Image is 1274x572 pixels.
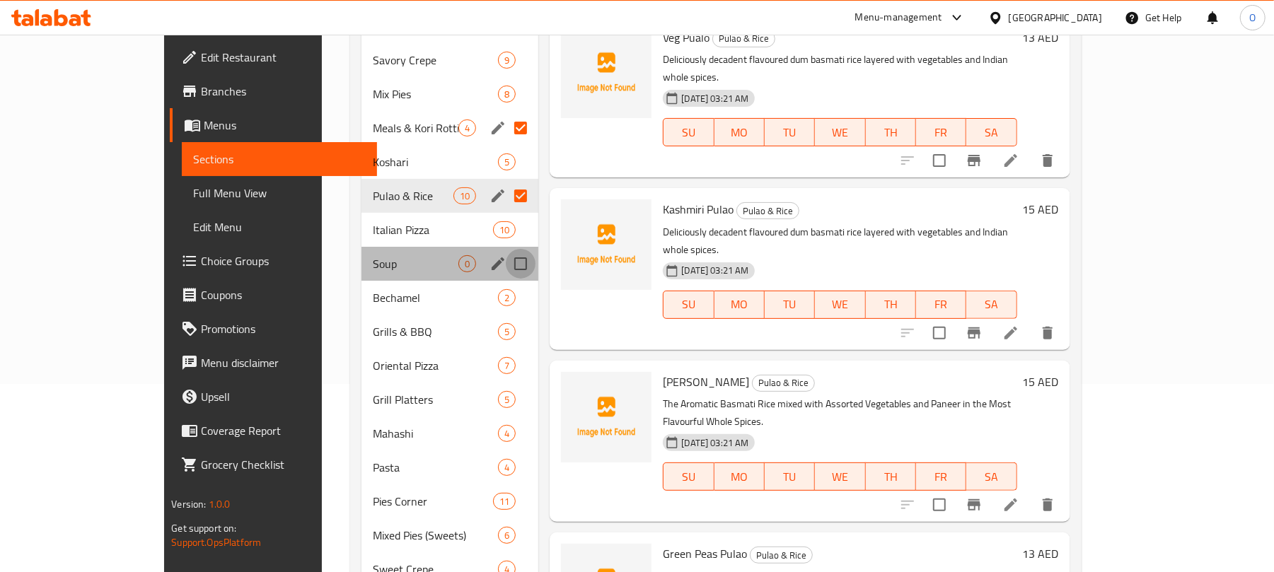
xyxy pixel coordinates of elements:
[925,490,954,520] span: Select to update
[720,122,759,143] span: MO
[494,495,515,508] span: 11
[676,92,754,105] span: [DATE] 03:21 AM
[458,255,476,272] div: items
[770,294,809,315] span: TU
[1023,544,1059,564] h6: 13 AED
[373,86,498,103] span: Mix Pies
[663,118,714,146] button: SU
[201,422,366,439] span: Coverage Report
[373,289,498,306] span: Bechamel
[498,425,516,442] div: items
[669,467,708,487] span: SU
[663,371,749,392] span: [PERSON_NAME]
[866,118,916,146] button: TH
[916,462,966,491] button: FR
[373,119,458,136] span: Meals & Kori Rotti
[373,221,493,238] span: Italian Pizza
[1023,28,1059,47] h6: 13 AED
[171,533,261,551] a: Support.OpsPlatform
[753,375,814,391] span: Pulao & Rice
[361,247,538,281] div: Soup0edit
[1002,496,1019,513] a: Edit menu item
[866,462,916,491] button: TH
[1031,488,1065,522] button: delete
[561,199,652,290] img: Kashmiri Pulao
[714,462,765,491] button: MO
[815,462,865,491] button: WE
[498,289,516,306] div: items
[373,187,453,204] span: Pulao & Rice
[752,375,815,392] div: Pulao & Rice
[925,318,954,348] span: Select to update
[373,425,498,442] span: Mahashi
[193,185,366,202] span: Full Menu View
[736,202,799,219] div: Pulao & Rice
[498,527,516,544] div: items
[487,185,509,206] button: edit
[170,380,377,414] a: Upsell
[373,493,493,510] span: Pies Corner
[1002,325,1019,342] a: Edit menu item
[972,294,1011,315] span: SA
[966,462,1017,491] button: SA
[193,151,366,168] span: Sections
[201,388,366,405] span: Upsell
[676,264,754,277] span: [DATE] 03:21 AM
[1031,144,1065,177] button: delete
[361,213,538,247] div: Italian Pizza10
[663,27,710,48] span: Veg Pualo
[361,77,538,111] div: Mix Pies8
[922,122,961,143] span: FR
[499,359,515,373] span: 7
[663,199,734,220] span: Kashmiri Pulao
[361,111,538,145] div: Meals & Kori Rotti4edit
[499,88,515,101] span: 8
[171,495,206,513] span: Version:
[663,291,714,319] button: SU
[201,354,366,371] span: Menu disclaimer
[493,493,516,510] div: items
[493,221,516,238] div: items
[676,436,754,450] span: [DATE] 03:21 AM
[170,40,377,74] a: Edit Restaurant
[957,316,991,350] button: Branch-specific-item
[373,357,498,374] div: Oriental Pizza
[201,456,366,473] span: Grocery Checklist
[373,255,458,272] span: Soup
[361,145,538,179] div: Koshari5
[498,357,516,374] div: items
[1023,372,1059,392] h6: 15 AED
[663,51,1017,86] p: Deliciously decadent flavoured dum basmati rice layered with vegetables and Indian whole spices.
[714,291,765,319] button: MO
[815,118,865,146] button: WE
[373,52,498,69] span: Savory Crepe
[751,547,812,564] span: Pulao & Rice
[361,450,538,484] div: Pasta4
[957,144,991,177] button: Branch-specific-item
[361,315,538,349] div: Grills & BBQ5
[866,291,916,319] button: TH
[663,223,1017,259] p: Deliciously decadent flavoured dum basmati rice layered with vegetables and Indian whole spices.
[498,52,516,69] div: items
[922,467,961,487] span: FR
[373,527,498,544] span: Mixed Pies (Sweets)
[459,257,475,271] span: 0
[494,223,515,237] span: 10
[498,459,516,476] div: items
[821,122,859,143] span: WE
[561,372,652,462] img: Paneer Pulao
[966,118,1017,146] button: SA
[182,176,377,210] a: Full Menu View
[459,122,475,135] span: 4
[453,187,476,204] div: items
[193,218,366,235] span: Edit Menu
[373,459,498,476] span: Pasta
[821,294,859,315] span: WE
[454,189,475,203] span: 10
[499,529,515,542] span: 6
